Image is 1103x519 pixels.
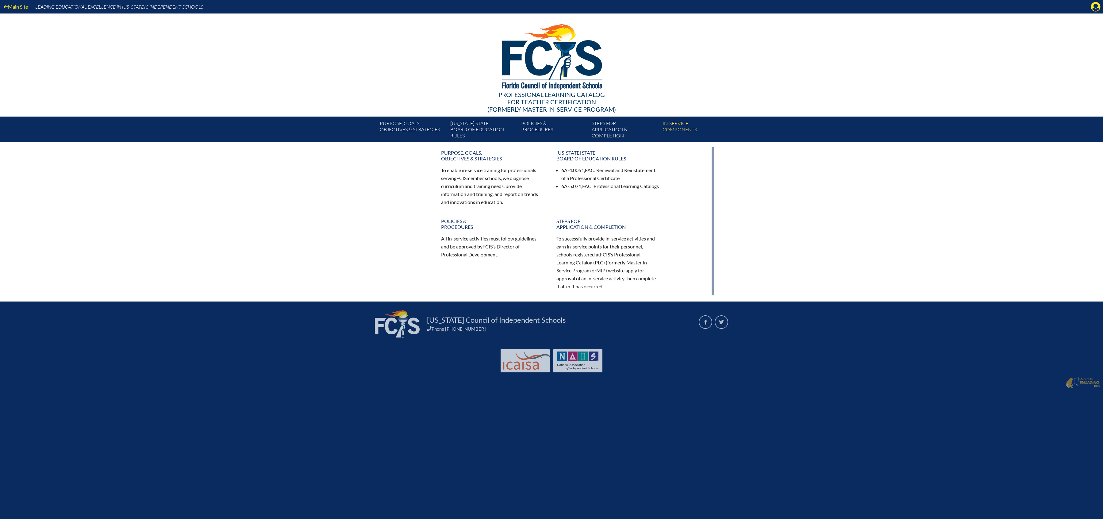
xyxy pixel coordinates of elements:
[582,183,591,189] span: FAC
[589,119,660,142] a: Steps forapplication & completion
[557,352,598,370] img: NAIS Logo
[1091,2,1101,12] svg: Manage account
[1063,376,1102,390] a: Made with
[585,167,594,173] span: FAC
[596,267,605,273] span: MIP
[600,252,610,257] span: FCIS
[1079,377,1100,389] p: Made with
[427,326,691,332] div: Phone [PHONE_NUMBER]
[375,91,728,113] div: Professional Learning Catalog (formerly Master In-service Program)
[437,216,548,232] a: Policies &Procedures
[437,147,548,164] a: Purpose, goals,objectives & strategies
[425,315,568,325] a: [US_STATE] Council of Independent Schools
[1074,377,1080,386] img: Engaging - Bring it online
[377,119,448,142] a: Purpose, goals,objectives & strategies
[507,98,596,106] span: for Teacher Certification
[448,119,518,142] a: [US_STATE] StateBoard of Education rules
[595,259,603,265] span: PLC
[503,352,550,370] img: Int'l Council Advancing Independent School Accreditation logo
[375,310,420,338] img: FCIS_logo_white
[561,166,659,182] li: 6A-4.0051, : Renewal and Reinstatement of a Professional Certificate
[1,2,30,11] a: Main Site
[1066,377,1073,388] img: Engaging - Bring it online
[553,216,663,232] a: Steps forapplication & completion
[488,13,615,97] img: FCISlogo221.eps
[441,235,544,259] p: All in-service activities must follow guidelines and be approved by ’s Director of Professional D...
[482,244,493,249] span: FCIS
[456,175,467,181] span: FCIS
[556,235,659,290] p: To successfully provide in-service activities and earn in-service points for their personnel, sch...
[561,182,659,190] li: 6A-5.071, : Professional Learning Catalogs
[441,166,544,206] p: To enable in-service training for professionals serving member schools, we diagnose curriculum an...
[1079,381,1100,388] img: Engaging - Bring it online
[660,119,731,142] a: In-servicecomponents
[553,147,663,164] a: [US_STATE] StateBoard of Education rules
[519,119,589,142] a: Policies &Procedures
